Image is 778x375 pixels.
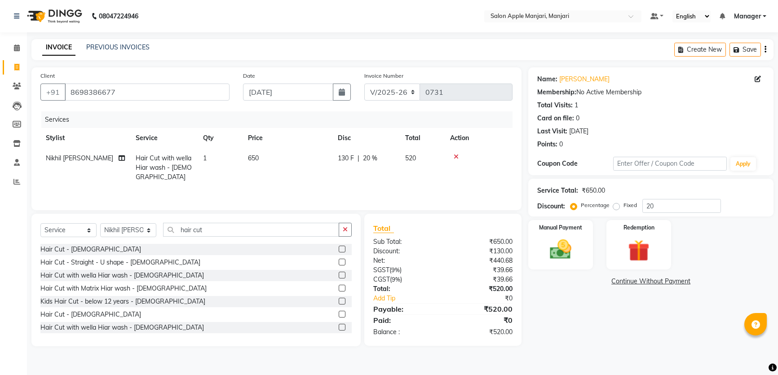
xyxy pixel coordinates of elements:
div: Payable: [367,304,443,314]
th: Qty [198,128,243,148]
div: Hair Cut - Straight - U shape - [DEMOGRAPHIC_DATA] [40,258,200,267]
span: Manager [734,12,761,21]
a: [PERSON_NAME] [559,75,610,84]
div: ( ) [367,275,443,284]
div: Net: [367,256,443,265]
a: PREVIOUS INVOICES [86,43,150,51]
th: Total [400,128,445,148]
div: ₹520.00 [443,327,519,337]
span: 520 [405,154,416,162]
a: Continue Without Payment [530,277,772,286]
span: Nikhil [PERSON_NAME] [46,154,113,162]
div: No Active Membership [537,88,765,97]
div: Last Visit: [537,127,567,136]
div: Hair Cut with wella Hiar wash - [DEMOGRAPHIC_DATA] [40,271,204,280]
div: Discount: [367,247,443,256]
div: Membership: [537,88,576,97]
span: 9% [392,276,400,283]
div: Paid: [367,315,443,326]
div: Kids Hair Cut - below 12 years - [DEMOGRAPHIC_DATA] [40,297,205,306]
a: Add Tip [367,294,456,303]
div: Name: [537,75,557,84]
img: _gift.svg [621,237,656,264]
div: Total: [367,284,443,294]
th: Service [130,128,198,148]
div: Balance : [367,327,443,337]
div: 0 [576,114,579,123]
div: ₹0 [443,315,519,326]
span: 9% [391,266,400,274]
a: INVOICE [42,40,75,56]
label: Redemption [623,224,654,232]
div: Coupon Code [537,159,613,168]
button: Create New [674,43,726,57]
label: Client [40,72,55,80]
button: +91 [40,84,66,101]
span: 130 F [338,154,354,163]
div: ₹520.00 [443,284,519,294]
div: ( ) [367,265,443,275]
span: 1 [203,154,207,162]
span: CGST [373,275,390,283]
div: ₹650.00 [582,186,605,195]
span: SGST [373,266,389,274]
div: Total Visits: [537,101,573,110]
div: ₹520.00 [443,304,519,314]
div: ₹130.00 [443,247,519,256]
img: _cash.svg [543,237,578,262]
span: Hair Cut with wella Hiar wash - [DEMOGRAPHIC_DATA] [136,154,192,181]
div: ₹650.00 [443,237,519,247]
b: 08047224946 [99,4,138,29]
span: 650 [248,154,259,162]
div: ₹0 [455,294,519,303]
button: Save [729,43,761,57]
iframe: chat widget [740,339,769,366]
input: Enter Offer / Coupon Code [613,157,727,171]
label: Invoice Number [364,72,403,80]
th: Action [445,128,513,148]
span: | [358,154,359,163]
button: Apply [730,157,756,171]
div: ₹39.66 [443,265,519,275]
div: Hair Cut - [DEMOGRAPHIC_DATA] [40,245,141,254]
div: ₹440.68 [443,256,519,265]
label: Date [243,72,255,80]
div: Services [41,111,519,128]
span: 20 % [363,154,377,163]
div: Discount: [537,202,565,211]
div: Points: [537,140,557,149]
img: logo [23,4,84,29]
div: Card on file: [537,114,574,123]
div: ₹39.66 [443,275,519,284]
label: Fixed [623,201,637,209]
div: 0 [559,140,563,149]
input: Search or Scan [163,223,339,237]
label: Percentage [581,201,610,209]
th: Stylist [40,128,130,148]
div: Hair Cut with Matrix Hiar wash - [DEMOGRAPHIC_DATA] [40,284,207,293]
div: [DATE] [569,127,588,136]
th: Price [243,128,332,148]
div: Hair Cut with wella Hiar wash - [DEMOGRAPHIC_DATA] [40,323,204,332]
div: 1 [575,101,578,110]
input: Search by Name/Mobile/Email/Code [65,84,230,101]
th: Disc [332,128,400,148]
div: Service Total: [537,186,578,195]
div: Sub Total: [367,237,443,247]
div: Hair Cut - [DEMOGRAPHIC_DATA] [40,310,141,319]
span: Total [373,224,394,233]
label: Manual Payment [539,224,582,232]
